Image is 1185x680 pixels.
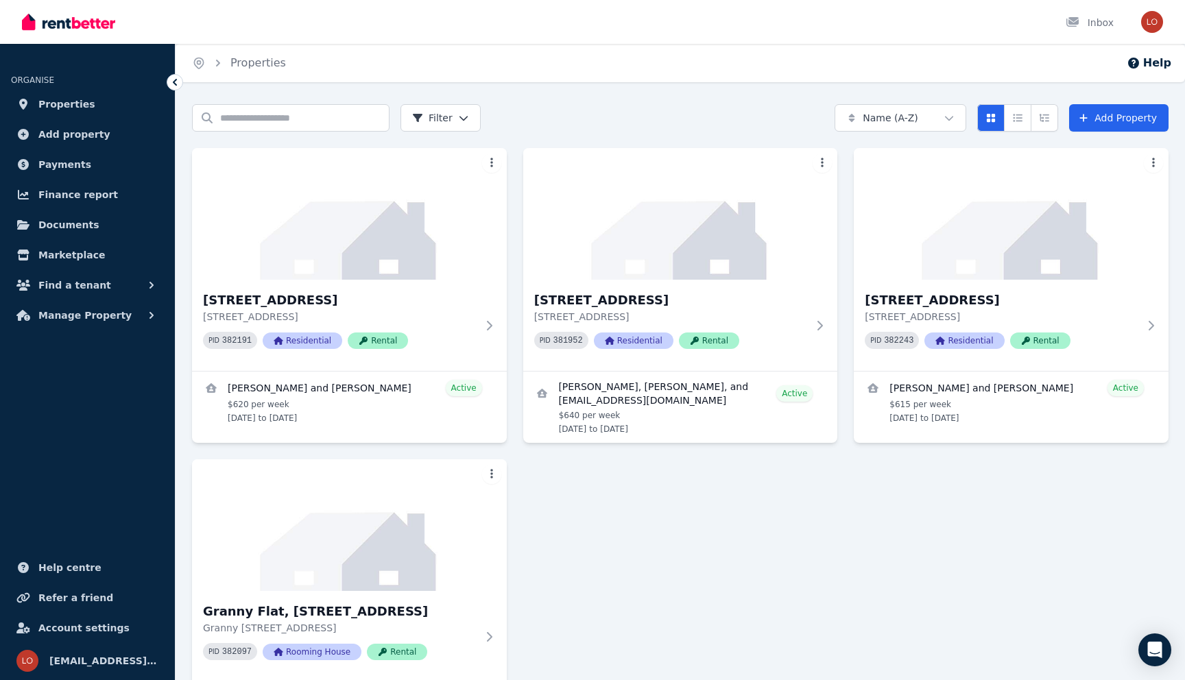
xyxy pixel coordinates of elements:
[176,44,302,82] nav: Breadcrumb
[11,121,164,148] a: Add property
[222,336,252,345] code: 382191
[38,620,130,636] span: Account settings
[11,90,164,118] a: Properties
[16,650,38,672] img: local.pmanagement@gmail.com
[38,126,110,143] span: Add property
[553,336,583,345] code: 381952
[1031,104,1058,132] button: Expanded list view
[1138,633,1171,666] div: Open Intercom Messenger
[192,459,507,591] img: Granny Flat, 43 Warruga Way
[11,302,164,329] button: Manage Property
[11,554,164,581] a: Help centre
[263,644,361,660] span: Rooming House
[203,291,477,310] h3: [STREET_ADDRESS]
[523,148,838,371] a: 43 Warruga Way, Wanneroo[STREET_ADDRESS][STREET_ADDRESS]PID 381952ResidentialRental
[203,310,477,324] p: [STREET_ADDRESS]
[854,148,1169,280] img: 44 Beelara Way, Wanneroo
[11,181,164,208] a: Finance report
[11,151,164,178] a: Payments
[11,211,164,239] a: Documents
[192,148,507,371] a: 12 Parakeelya Rd, Banksia Grove[STREET_ADDRESS][STREET_ADDRESS]PID 382191ResidentialRental
[1010,332,1070,349] span: Rental
[38,590,113,606] span: Refer a friend
[192,372,507,432] a: View details for Kamalpreet Singh and Jasleen Kaur
[38,307,132,324] span: Manage Property
[870,337,881,344] small: PID
[400,104,481,132] button: Filter
[977,104,1058,132] div: View options
[11,584,164,611] a: Refer a friend
[523,372,838,443] a: View details for Nitish Chury, Shubh Hitesh Upadhyay, and pratikmehta123@outlook.com
[865,310,1138,324] p: [STREET_ADDRESS]
[203,621,477,635] p: Granny [STREET_ADDRESS]
[11,241,164,269] a: Marketplace
[534,291,808,310] h3: [STREET_ADDRESS]
[1141,11,1163,33] img: local.pmanagement@gmail.com
[813,154,832,173] button: More options
[854,372,1169,432] a: View details for Srinivas Reddi and Arjuna Rajya Nagalakshmi Reddi
[38,96,95,112] span: Properties
[1004,104,1031,132] button: Compact list view
[38,156,91,173] span: Payments
[49,653,158,669] span: [EMAIL_ADDRESS][DOMAIN_NAME]
[482,465,501,484] button: More options
[367,644,427,660] span: Rental
[854,148,1169,371] a: 44 Beelara Way, Wanneroo[STREET_ADDRESS][STREET_ADDRESS]PID 382243ResidentialRental
[924,332,1004,349] span: Residential
[1066,16,1114,29] div: Inbox
[222,647,252,657] code: 382097
[534,310,808,324] p: [STREET_ADDRESS]
[208,648,219,655] small: PID
[482,154,501,173] button: More options
[208,337,219,344] small: PID
[1144,154,1163,173] button: More options
[977,104,1005,132] button: Card view
[230,56,286,69] a: Properties
[263,332,342,349] span: Residential
[1127,55,1171,71] button: Help
[192,148,507,280] img: 12 Parakeelya Rd, Banksia Grove
[1069,104,1169,132] a: Add Property
[11,75,54,85] span: ORGANISE
[863,111,918,125] span: Name (A-Z)
[348,332,408,349] span: Rental
[865,291,1138,310] h3: [STREET_ADDRESS]
[540,337,551,344] small: PID
[412,111,453,125] span: Filter
[884,336,913,345] code: 382243
[38,559,101,576] span: Help centre
[594,332,673,349] span: Residential
[835,104,966,132] button: Name (A-Z)
[523,148,838,280] img: 43 Warruga Way, Wanneroo
[38,247,105,263] span: Marketplace
[11,614,164,642] a: Account settings
[38,277,111,293] span: Find a tenant
[22,12,115,32] img: RentBetter
[11,271,164,299] button: Find a tenant
[679,332,739,349] span: Rental
[38,186,118,203] span: Finance report
[38,217,99,233] span: Documents
[203,602,477,621] h3: Granny Flat, [STREET_ADDRESS]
